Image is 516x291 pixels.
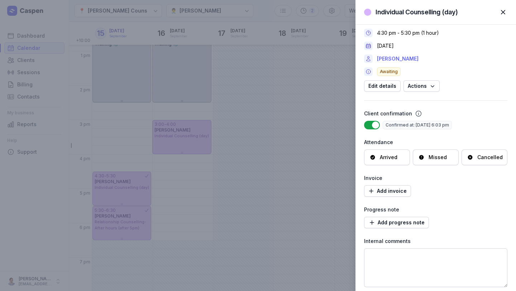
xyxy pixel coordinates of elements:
div: [DATE] [377,42,394,49]
div: Missed [429,154,447,161]
div: 4:30 pm - 5:30 pm (1 hour) [377,29,439,37]
button: Actions [403,80,440,92]
span: Add progress note [368,218,425,227]
div: Client confirmation [364,109,412,118]
div: Internal comments [364,237,507,245]
div: Progress note [364,205,507,214]
div: Cancelled [477,154,503,161]
div: Attendance [364,138,507,147]
span: Add invoice [368,187,407,195]
span: Confirmed at: [DATE] 6:03 pm [383,121,452,129]
span: Awaiting [377,67,401,76]
div: Arrived [380,154,397,161]
span: Actions [408,82,435,90]
span: Edit details [368,82,396,90]
a: [PERSON_NAME] [377,54,419,63]
button: Edit details [364,80,401,92]
div: Individual Counselling (day) [376,8,458,16]
div: Invoice [364,174,507,182]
